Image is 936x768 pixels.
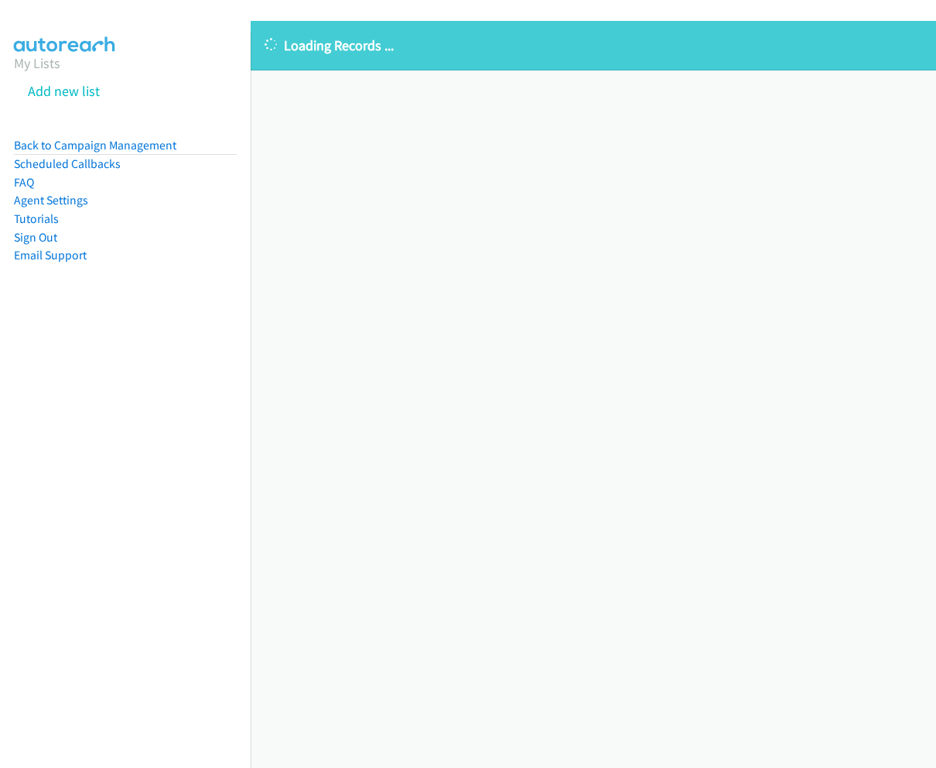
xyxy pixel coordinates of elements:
a: FAQ [14,175,34,190]
a: Add new list [28,82,100,100]
a: Agent Settings [14,193,88,207]
a: My Lists [14,54,60,72]
a: Email Support [14,248,87,262]
p: Loading Records ... [265,35,922,56]
a: Back to Campaign Management [14,138,176,153]
a: Sign Out [14,230,57,245]
a: Scheduled Callbacks [14,156,121,171]
a: Tutorials [14,211,59,226]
